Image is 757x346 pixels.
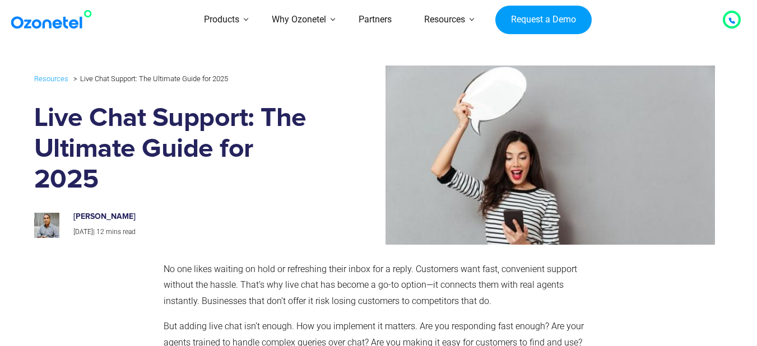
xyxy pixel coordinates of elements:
a: Request a Demo [495,6,591,35]
span: 12 [96,228,104,236]
a: Resources [34,72,68,85]
p: No one likes waiting on hold or refreshing their inbox for a reply. Customers want fast, convenie... [164,261,589,310]
span: mins read [106,228,136,236]
li: Live Chat Support: The Ultimate Guide for 2025 [71,72,228,86]
h6: [PERSON_NAME] [73,212,310,222]
p: | [73,226,310,239]
img: prashanth-kancherla_avatar-200x200.jpeg [34,213,59,238]
span: [DATE] [73,228,93,236]
h1: Live Chat Support: The Ultimate Guide for 2025 [34,103,322,195]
